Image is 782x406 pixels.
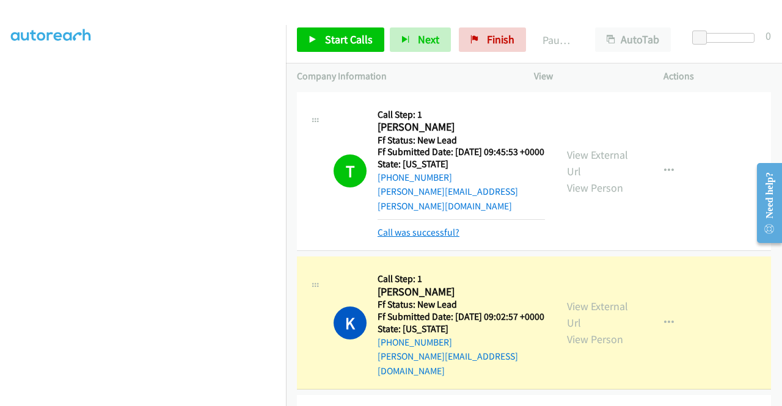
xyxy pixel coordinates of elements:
a: [PERSON_NAME][EMAIL_ADDRESS][PERSON_NAME][DOMAIN_NAME] [378,186,518,212]
h5: Call Step: 1 [378,109,545,121]
button: AutoTab [595,27,671,52]
p: Actions [663,69,771,84]
a: View External Url [567,299,628,330]
span: Finish [487,32,514,46]
h5: Ff Submitted Date: [DATE] 09:02:57 +0000 [378,311,545,323]
p: Paused [543,32,573,48]
button: Next [390,27,451,52]
div: Delay between calls (in seconds) [698,33,755,43]
a: Call was successful? [378,227,459,238]
div: 0 [766,27,771,44]
h2: [PERSON_NAME] [378,120,541,134]
h1: K [334,306,367,339]
span: Next [418,32,439,46]
p: Company Information [297,69,512,84]
p: View [534,69,641,84]
h2: [PERSON_NAME] [378,285,541,299]
a: [PHONE_NUMBER] [378,172,452,183]
a: [PERSON_NAME][EMAIL_ADDRESS][DOMAIN_NAME] [378,350,518,377]
h5: Call Step: 1 [378,273,545,285]
h1: T [334,154,367,187]
h5: State: [US_STATE] [378,323,545,335]
a: Finish [459,27,526,52]
a: [PHONE_NUMBER] [378,336,452,348]
a: Start Calls [297,27,384,52]
a: View External Url [567,148,628,178]
a: View Person [567,181,623,195]
h5: Ff Submitted Date: [DATE] 09:45:53 +0000 [378,146,545,158]
iframe: Resource Center [747,154,782,252]
a: View Person [567,332,623,346]
h5: State: [US_STATE] [378,158,545,170]
h5: Ff Status: New Lead [378,299,545,311]
h5: Ff Status: New Lead [378,134,545,147]
span: Start Calls [325,32,373,46]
